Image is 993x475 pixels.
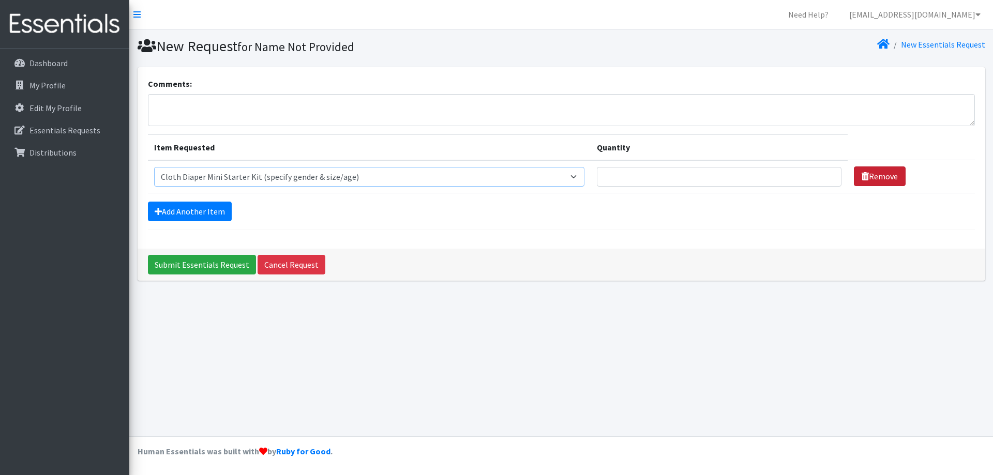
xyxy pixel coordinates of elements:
[4,98,125,118] a: Edit My Profile
[4,53,125,73] a: Dashboard
[29,125,100,135] p: Essentials Requests
[854,166,906,186] a: Remove
[780,4,837,25] a: Need Help?
[258,255,325,274] a: Cancel Request
[29,147,77,158] p: Distributions
[4,75,125,96] a: My Profile
[4,7,125,41] img: HumanEssentials
[148,202,232,221] a: Add Another Item
[4,142,125,163] a: Distributions
[148,134,591,160] th: Item Requested
[591,134,848,160] th: Quantity
[841,4,989,25] a: [EMAIL_ADDRESS][DOMAIN_NAME]
[901,39,985,50] a: New Essentials Request
[237,39,354,54] small: for Name Not Provided
[4,120,125,141] a: Essentials Requests
[138,446,333,456] strong: Human Essentials was built with by .
[148,78,192,90] label: Comments:
[148,255,256,274] input: Submit Essentials Request
[29,58,68,68] p: Dashboard
[138,37,558,55] h1: New Request
[29,103,82,113] p: Edit My Profile
[276,446,330,456] a: Ruby for Good
[29,80,66,90] p: My Profile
